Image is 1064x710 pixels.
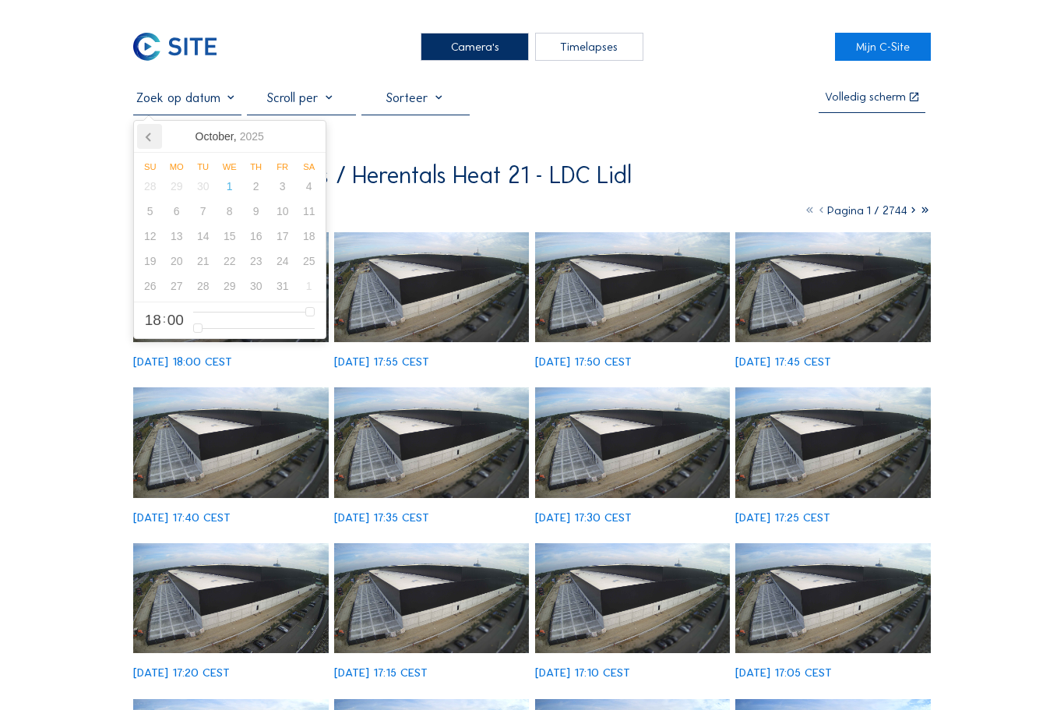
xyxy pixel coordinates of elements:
[334,387,530,497] img: image_53540840
[133,33,229,61] a: C-SITE Logo
[835,33,931,61] a: Mijn C-Site
[164,199,190,224] div: 6
[190,249,217,274] div: 21
[243,199,270,224] div: 9
[535,356,632,368] div: [DATE] 17:50 CEST
[296,274,322,298] div: 1
[535,387,731,497] img: image_53540676
[243,249,270,274] div: 23
[190,274,217,298] div: 28
[535,33,643,61] div: Timelapses
[137,274,164,298] div: 26
[296,174,322,199] div: 4
[190,199,217,224] div: 7
[190,224,217,249] div: 14
[243,174,270,199] div: 2
[535,667,630,679] div: [DATE] 17:10 CEST
[735,387,931,497] img: image_53540525
[133,667,230,679] div: [DATE] 17:20 CEST
[190,174,217,199] div: 30
[164,274,190,298] div: 27
[190,162,217,171] div: Tu
[827,203,907,217] span: Pagina 1 / 2744
[735,232,931,342] img: image_53541086
[133,356,232,368] div: [DATE] 18:00 CEST
[137,162,164,171] div: Su
[535,512,632,524] div: [DATE] 17:30 CEST
[164,162,190,171] div: Mo
[334,543,530,653] img: image_53540303
[133,512,231,524] div: [DATE] 17:40 CEST
[825,91,906,104] div: Volledig scherm
[270,249,296,274] div: 24
[164,224,190,249] div: 13
[296,224,322,249] div: 18
[270,199,296,224] div: 10
[270,274,296,298] div: 31
[270,162,296,171] div: Fr
[735,512,830,524] div: [DATE] 17:25 CEST
[164,174,190,199] div: 29
[334,512,429,524] div: [DATE] 17:35 CEST
[334,667,428,679] div: [DATE] 17:15 CEST
[243,224,270,249] div: 16
[133,164,632,187] div: Heylen Warehouses / Herentals Heat 21 - LDC Lidl
[217,199,243,224] div: 8
[421,33,529,61] div: Camera's
[735,543,931,653] img: image_53539960
[145,313,161,327] span: 18
[164,249,190,274] div: 20
[334,356,429,368] div: [DATE] 17:55 CEST
[296,199,322,224] div: 11
[535,232,731,342] img: image_53541235
[270,224,296,249] div: 17
[735,667,832,679] div: [DATE] 17:05 CEST
[133,33,217,61] img: C-SITE Logo
[133,387,329,497] img: image_53541029
[133,90,241,105] input: Zoek op datum 󰅀
[334,232,530,342] img: image_53541393
[133,543,329,653] img: image_53540371
[137,199,164,224] div: 5
[735,356,831,368] div: [DATE] 17:45 CEST
[217,174,243,199] div: 1
[217,224,243,249] div: 15
[535,543,731,653] img: image_53540146
[189,124,270,149] div: October,
[243,274,270,298] div: 30
[167,313,184,327] span: 00
[163,313,166,324] span: :
[217,274,243,298] div: 29
[270,174,296,199] div: 3
[137,174,164,199] div: 28
[296,249,322,274] div: 25
[137,224,164,249] div: 12
[240,130,264,143] i: 2025
[243,162,270,171] div: Th
[296,162,322,171] div: Sa
[217,162,243,171] div: We
[217,249,243,274] div: 22
[137,249,164,274] div: 19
